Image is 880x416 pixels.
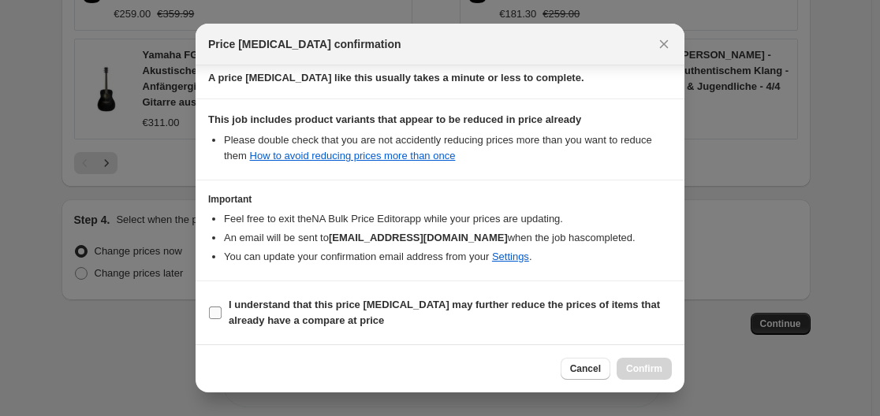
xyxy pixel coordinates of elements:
a: Settings [492,251,529,262]
b: I understand that this price [MEDICAL_DATA] may further reduce the prices of items that already h... [229,299,660,326]
button: Close [653,33,675,55]
li: Please double check that you are not accidently reducing prices more than you want to reduce them [224,132,672,164]
span: Price [MEDICAL_DATA] confirmation [208,36,401,52]
h3: Important [208,193,672,206]
li: You can update your confirmation email address from your . [224,249,672,265]
b: This job includes product variants that appear to be reduced in price already [208,113,581,125]
a: How to avoid reducing prices more than once [250,150,456,162]
b: A price [MEDICAL_DATA] like this usually takes a minute or less to complete. [208,72,584,84]
span: Cancel [570,362,601,375]
button: Cancel [561,358,610,380]
li: Feel free to exit the NA Bulk Price Editor app while your prices are updating. [224,211,672,227]
b: [EMAIL_ADDRESS][DOMAIN_NAME] [329,232,508,243]
li: An email will be sent to when the job has completed . [224,230,672,246]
